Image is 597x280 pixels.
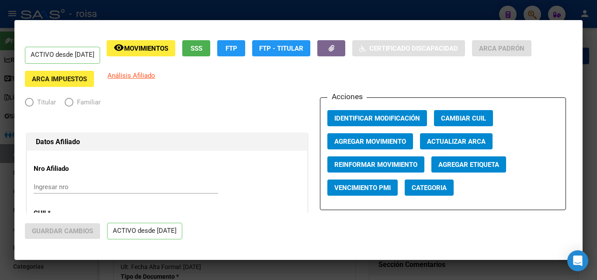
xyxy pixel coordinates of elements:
button: SSS [182,40,210,56]
span: ARCA Padrón [479,45,524,52]
button: Categoria [405,180,454,196]
button: FTP - Titular [252,40,310,56]
span: FTP [226,45,237,52]
button: Actualizar ARCA [420,133,493,149]
p: CUIL [34,208,114,218]
h3: Acciones [327,91,367,102]
p: Nro Afiliado [34,164,114,174]
button: ARCA Padrón [472,40,531,56]
span: Reinformar Movimiento [334,161,417,169]
span: ARCA Impuestos [32,75,87,83]
button: Agregar Etiqueta [431,156,506,173]
button: Movimientos [107,40,175,56]
span: Análisis Afiliado [108,72,155,80]
span: Certificado Discapacidad [369,45,458,52]
button: Guardar Cambios [25,223,100,239]
h1: Datos Afiliado [36,137,298,147]
span: FTP - Titular [259,45,303,52]
span: Vencimiento PMI [334,184,391,192]
mat-icon: remove_red_eye [114,42,124,53]
span: Cambiar CUIL [441,114,486,122]
button: Certificado Discapacidad [352,40,465,56]
button: Cambiar CUIL [434,110,493,126]
span: Titular [34,97,56,107]
button: ARCA Impuestos [25,71,94,87]
span: Categoria [412,184,447,192]
mat-radio-group: Elija una opción [25,100,109,108]
button: Identificar Modificación [327,110,427,126]
div: Open Intercom Messenger [567,250,588,271]
button: FTP [217,40,245,56]
button: Reinformar Movimiento [327,156,424,173]
span: Movimientos [124,45,168,52]
span: SSS [191,45,202,52]
button: Agregar Movimiento [327,133,413,149]
button: Vencimiento PMI [327,180,398,196]
span: Agregar Etiqueta [438,161,499,169]
p: ACTIVO desde [DATE] [107,223,182,240]
span: Actualizar ARCA [427,138,486,145]
span: Guardar Cambios [32,227,93,235]
span: Identificar Modificación [334,114,420,122]
span: Agregar Movimiento [334,138,406,145]
span: Familiar [73,97,101,107]
p: ACTIVO desde [DATE] [25,47,100,64]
